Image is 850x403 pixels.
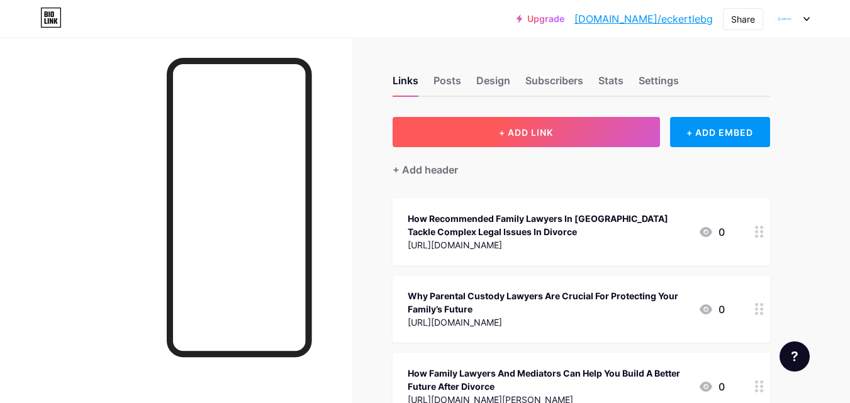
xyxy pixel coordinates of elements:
div: How Family Lawyers And Mediators Can Help You Build A Better Future After Divorce [408,367,688,393]
a: Upgrade [517,14,564,24]
a: [DOMAIN_NAME]/eckertlebg [574,11,713,26]
div: Posts [433,73,461,96]
div: Settings [639,73,679,96]
div: 0 [698,224,725,240]
div: Links [393,73,418,96]
div: Share [731,13,755,26]
div: Subscribers [525,73,583,96]
img: eckert legal [773,7,797,31]
div: Stats [598,73,624,96]
button: + ADD LINK [393,117,660,147]
div: 0 [698,379,725,394]
div: [URL][DOMAIN_NAME] [408,316,688,329]
div: How Recommended Family Lawyers In [GEOGRAPHIC_DATA] Tackle Complex Legal Issues In Divorce [408,212,688,238]
div: + ADD EMBED [670,117,770,147]
span: + ADD LINK [499,127,553,138]
div: Design [476,73,510,96]
div: Why Parental Custody Lawyers Are Crucial For Protecting Your Family’s Future [408,289,688,316]
div: + Add header [393,162,458,177]
div: 0 [698,302,725,317]
div: [URL][DOMAIN_NAME] [408,238,688,251]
